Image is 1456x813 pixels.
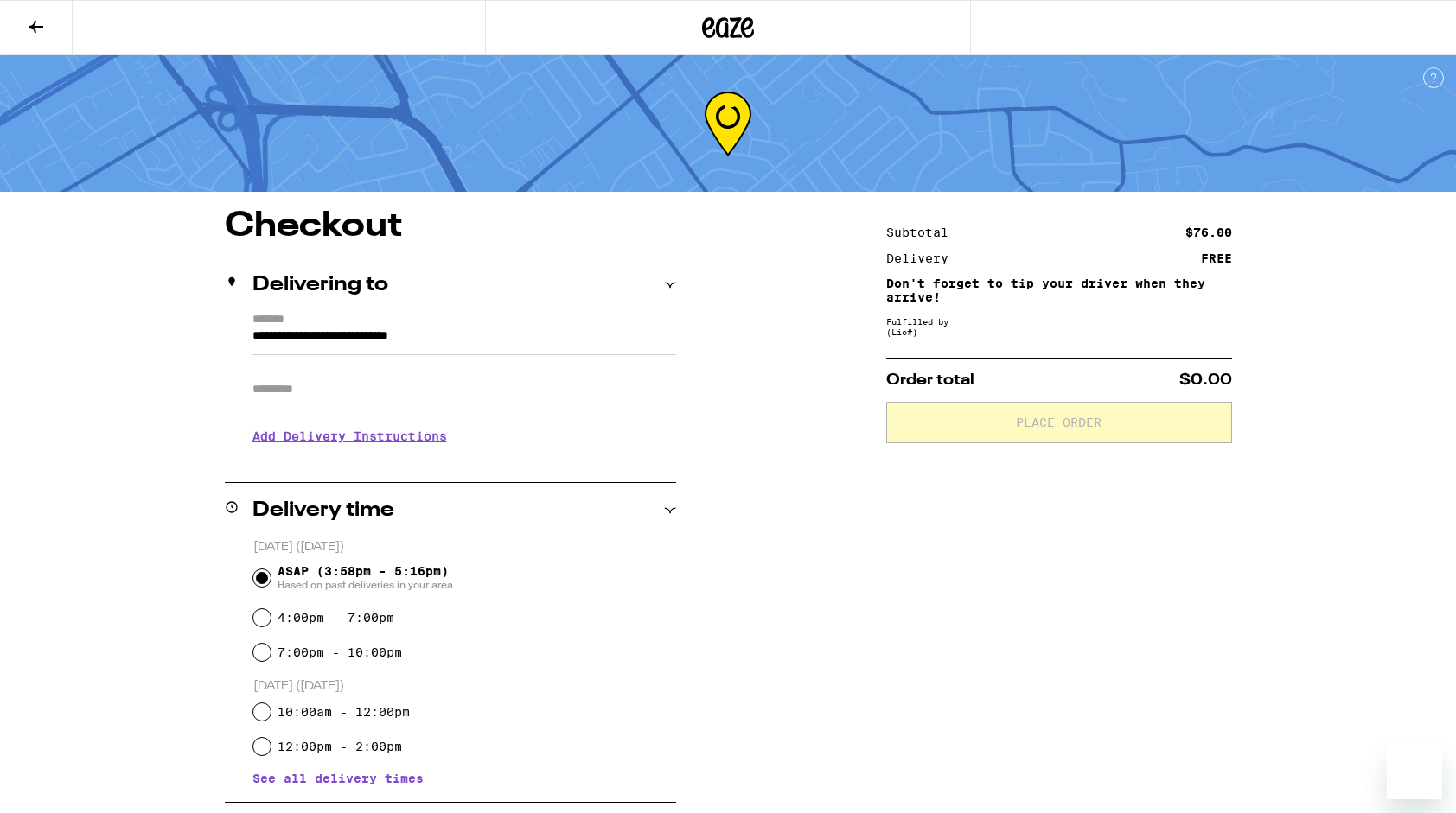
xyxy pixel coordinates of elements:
[1387,744,1442,799] iframe: Button to launch messaging window
[252,500,394,521] h2: Delivery time
[886,372,974,388] span: Order total
[278,645,402,659] label: 7:00pm - 10:00pm
[1201,252,1232,264] div: FREE
[253,678,676,695] p: [DATE] ([DATE])
[252,772,424,784] button: See all delivery times
[886,252,961,264] div: Delivery
[278,740,402,753] label: 12:00pm - 2:00pm
[252,275,388,295] h2: Delivering to
[886,276,1232,304] p: Don't forget to tip your driver when they arrive!
[278,611,394,625] label: 4:00pm - 7:00pm
[225,209,676,244] h1: Checkout
[278,705,410,719] label: 10:00am - 12:00pm
[252,416,676,456] h3: Add Delivery Instructions
[253,539,676,556] p: [DATE] ([DATE])
[252,456,676,470] p: We'll contact you at [PHONE_NUMBER] when we arrive
[886,402,1232,443] button: Place Order
[886,316,1232,337] div: Fulfilled by (Lic# )
[1016,416,1102,429] span: Place Order
[1185,226,1232,238] div: $76.00
[886,226,961,238] div: Subtotal
[1179,372,1232,388] span: $0.00
[278,578,453,592] span: Based on past deliveries in your area
[278,564,453,592] span: ASAP (3:58pm - 5:16pm)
